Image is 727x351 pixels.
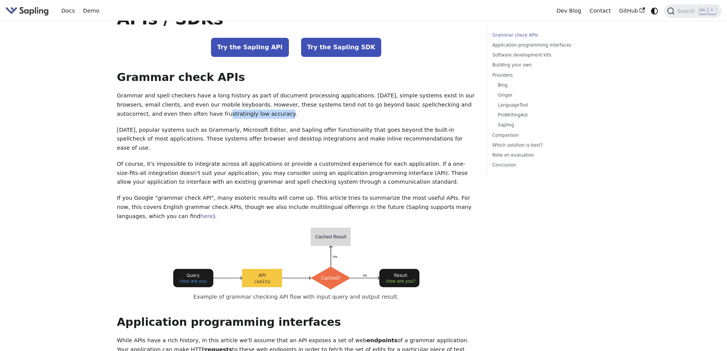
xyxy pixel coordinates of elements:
[492,152,596,159] a: Note on evaluation
[492,52,596,59] a: Software development kits
[492,32,596,39] a: Grammar check APIs
[492,162,596,169] a: Conclusion
[301,38,382,57] a: Try the Sapling SDK
[57,5,79,17] a: Docs
[498,82,593,89] a: Bing
[79,5,103,17] a: Demo
[117,126,476,153] p: [DATE], popular systems such as Grammarly, Microsoft Editor, and Sapling offer functionality that...
[132,293,460,302] figcaption: Example of grammar checking API flow with input query and output result.
[498,92,593,99] a: Ginger
[117,71,476,84] h2: Grammar check APIs
[117,91,476,118] p: Grammar and spell checkers have a long history as part of document processing applications. [DATE...
[585,5,615,17] a: Contact
[675,8,699,14] span: Search
[552,5,585,17] a: Dev Blog
[492,72,596,79] a: Providers
[173,228,419,290] img: Example API flow
[211,38,289,57] a: Try the Sapling API
[492,142,596,149] a: Which solution is best?
[492,42,596,49] a: Application programming interfaces
[492,61,596,69] a: Building your own
[5,5,49,16] img: Sapling.ai
[708,7,716,14] kbd: K
[498,102,593,109] a: LanguageTool
[117,160,476,187] p: Of course, it's impossible to integrate across all applications or provide a customized experienc...
[498,112,593,119] a: ProWritingAid
[117,315,476,329] h2: Application programming interfaces
[200,213,213,219] a: here
[5,5,52,16] a: Sapling.ai
[492,132,596,139] a: Comparison
[498,121,593,129] a: Sapling
[664,4,721,18] button: Search (Ctrl+K)
[366,337,397,343] strong: endpoints
[649,5,660,16] button: Switch between dark and light mode (currently system mode)
[117,194,476,221] p: If you Google "grammar check API", many esoteric results will come up. This article tries to summ...
[615,5,649,17] a: GitHub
